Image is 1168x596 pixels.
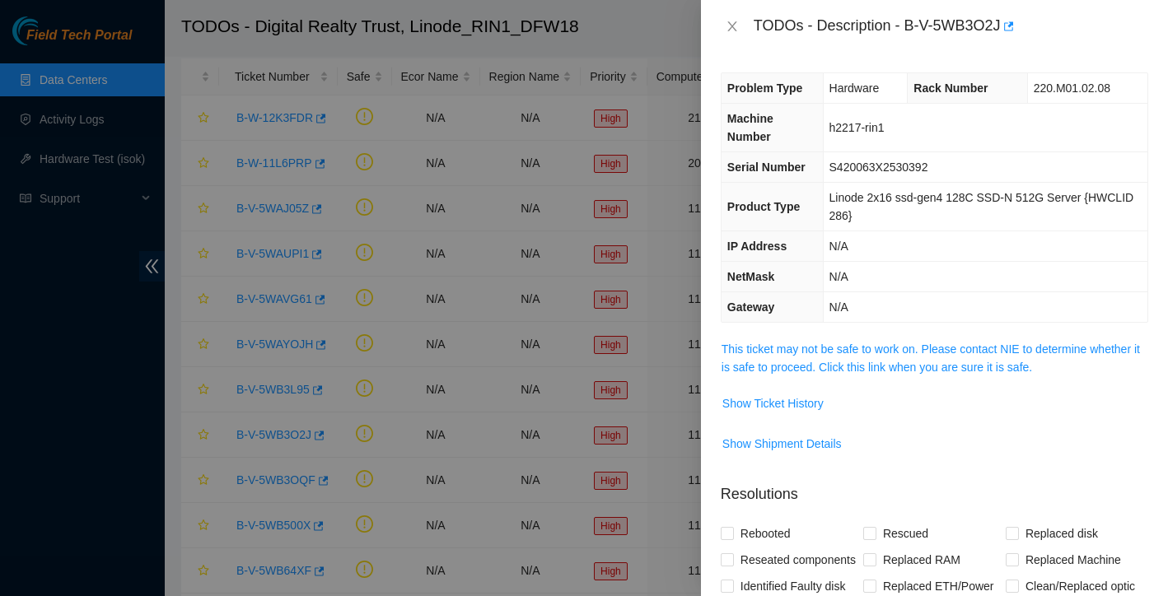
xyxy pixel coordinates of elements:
[829,121,885,134] span: h2217-rin1
[829,300,848,314] span: N/A
[727,161,806,174] span: Serial Number
[1019,520,1105,547] span: Replaced disk
[913,81,988,95] span: Rack Number
[727,270,775,283] span: NetMask
[829,81,880,95] span: Hardware
[726,20,739,33] span: close
[829,270,848,283] span: N/A
[829,240,848,253] span: N/A
[722,394,824,412] span: Show Ticket History
[721,470,1148,505] p: Resolutions
[722,342,1140,374] a: This ticket may not be safe to work on. Please contact NIE to determine whether it is safe to pro...
[722,431,843,457] button: Show Shipment Details
[727,112,773,143] span: Machine Number
[727,240,787,253] span: IP Address
[722,390,825,417] button: Show Ticket History
[876,547,967,573] span: Replaced RAM
[722,435,842,453] span: Show Shipment Details
[754,13,1148,40] div: TODOs - Description - B-V-5WB3O2J
[727,200,800,213] span: Product Type
[1034,81,1110,95] span: 220.M01.02.08
[829,161,928,174] span: S420063X2530392
[734,520,797,547] span: Rebooted
[734,547,862,573] span: Reseated components
[727,81,803,95] span: Problem Type
[829,191,1134,222] span: Linode 2x16 ssd-gen4 128C SSD-N 512G Server {HWCLID 286}
[727,300,775,314] span: Gateway
[1019,547,1128,573] span: Replaced Machine
[876,520,935,547] span: Rescued
[721,19,744,35] button: Close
